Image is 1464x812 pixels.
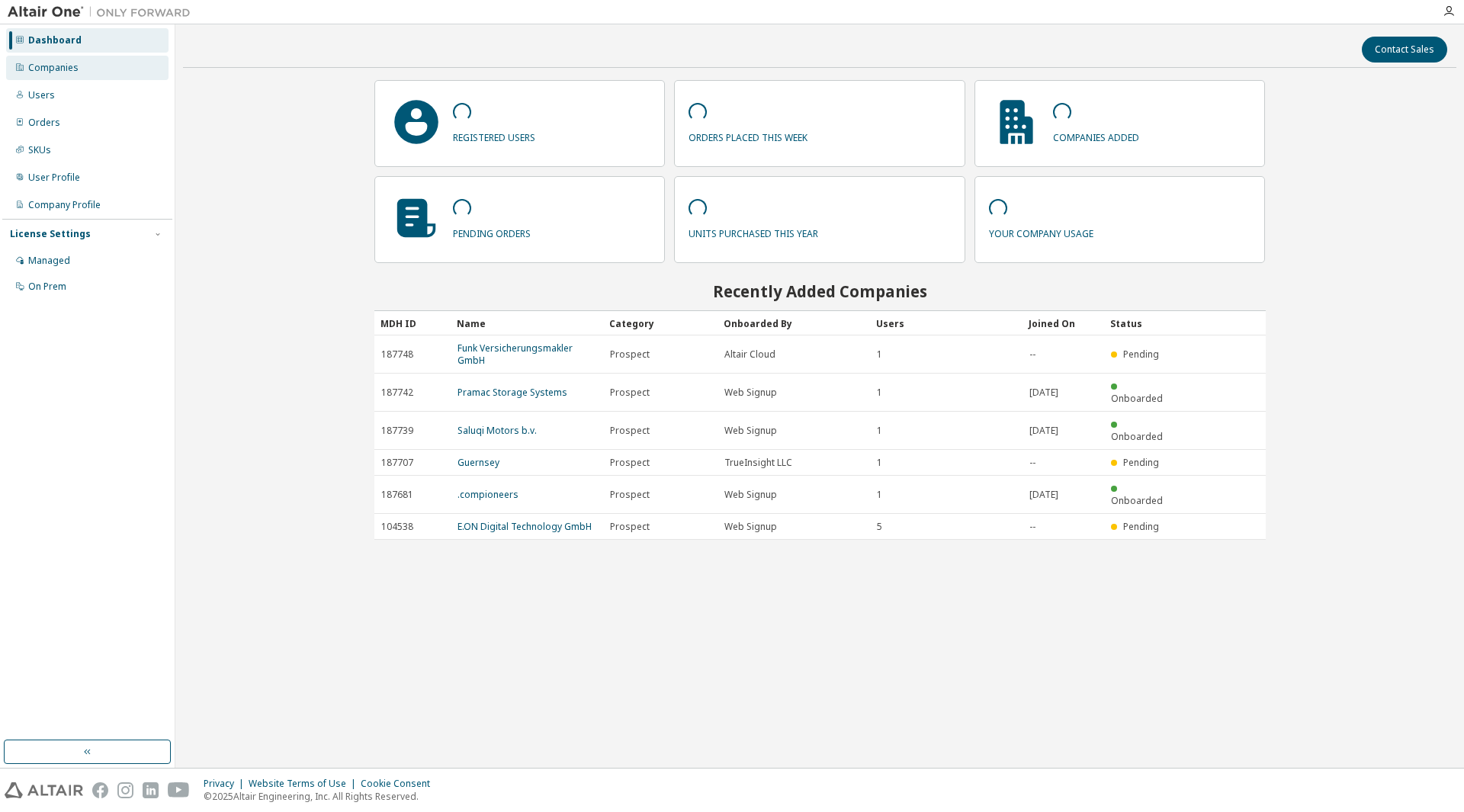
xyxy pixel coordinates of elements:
[877,457,882,469] span: 1
[724,457,792,469] span: TrueInsight LLC
[457,488,518,501] a: .compioneers
[204,790,439,803] p: © 2025 Altair Engineering, Inc. All Rights Reserved.
[1123,520,1159,533] span: Pending
[876,311,1016,335] div: Users
[457,311,597,335] div: Name
[28,117,60,129] div: Orders
[28,199,101,211] div: Company Profile
[689,127,807,144] p: orders placed this week
[8,5,198,20] img: Altair One
[724,311,864,335] div: Onboarded By
[1362,37,1447,63] button: Contact Sales
[1111,494,1163,507] span: Onboarded
[610,425,650,437] span: Prospect
[28,281,66,293] div: On Prem
[453,223,531,240] p: pending orders
[1029,489,1058,501] span: [DATE]
[724,489,777,501] span: Web Signup
[724,387,777,399] span: Web Signup
[117,782,133,798] img: instagram.svg
[1029,457,1035,469] span: --
[877,521,882,533] span: 5
[724,425,777,437] span: Web Signup
[689,223,818,240] p: units purchased this year
[877,387,882,399] span: 1
[610,457,650,469] span: Prospect
[381,489,413,501] span: 187681
[28,172,80,184] div: User Profile
[1123,456,1159,469] span: Pending
[724,348,775,361] span: Altair Cloud
[1029,521,1035,533] span: --
[381,457,413,469] span: 187707
[143,782,159,798] img: linkedin.svg
[1029,348,1035,361] span: --
[1053,127,1139,144] p: companies added
[380,311,445,335] div: MDH ID
[610,489,650,501] span: Prospect
[1111,430,1163,443] span: Onboarded
[381,348,413,361] span: 187748
[28,62,79,74] div: Companies
[381,387,413,399] span: 187742
[1123,348,1159,361] span: Pending
[249,778,361,790] div: Website Terms of Use
[457,424,537,437] a: Saluqi Motors b.v.
[610,387,650,399] span: Prospect
[28,34,82,47] div: Dashboard
[10,228,91,240] div: License Settings
[1111,392,1163,405] span: Onboarded
[374,281,1266,301] h2: Recently Added Companies
[610,348,650,361] span: Prospect
[204,778,249,790] div: Privacy
[457,456,499,469] a: Guernsey
[28,144,51,156] div: SKUs
[877,425,882,437] span: 1
[457,342,573,367] a: Funk Versicherungsmakler GmbH
[877,489,882,501] span: 1
[381,521,413,533] span: 104538
[28,255,70,267] div: Managed
[361,778,439,790] div: Cookie Consent
[609,311,711,335] div: Category
[989,223,1093,240] p: your company usage
[453,127,535,144] p: registered users
[92,782,108,798] img: facebook.svg
[610,521,650,533] span: Prospect
[381,425,413,437] span: 187739
[168,782,190,798] img: youtube.svg
[457,520,592,533] a: E.ON Digital Technology GmbH
[877,348,882,361] span: 1
[1029,387,1058,399] span: [DATE]
[457,386,567,399] a: Pramac Storage Systems
[1029,311,1098,335] div: Joined On
[1110,311,1174,335] div: Status
[724,521,777,533] span: Web Signup
[1029,425,1058,437] span: [DATE]
[5,782,83,798] img: altair_logo.svg
[28,89,55,101] div: Users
